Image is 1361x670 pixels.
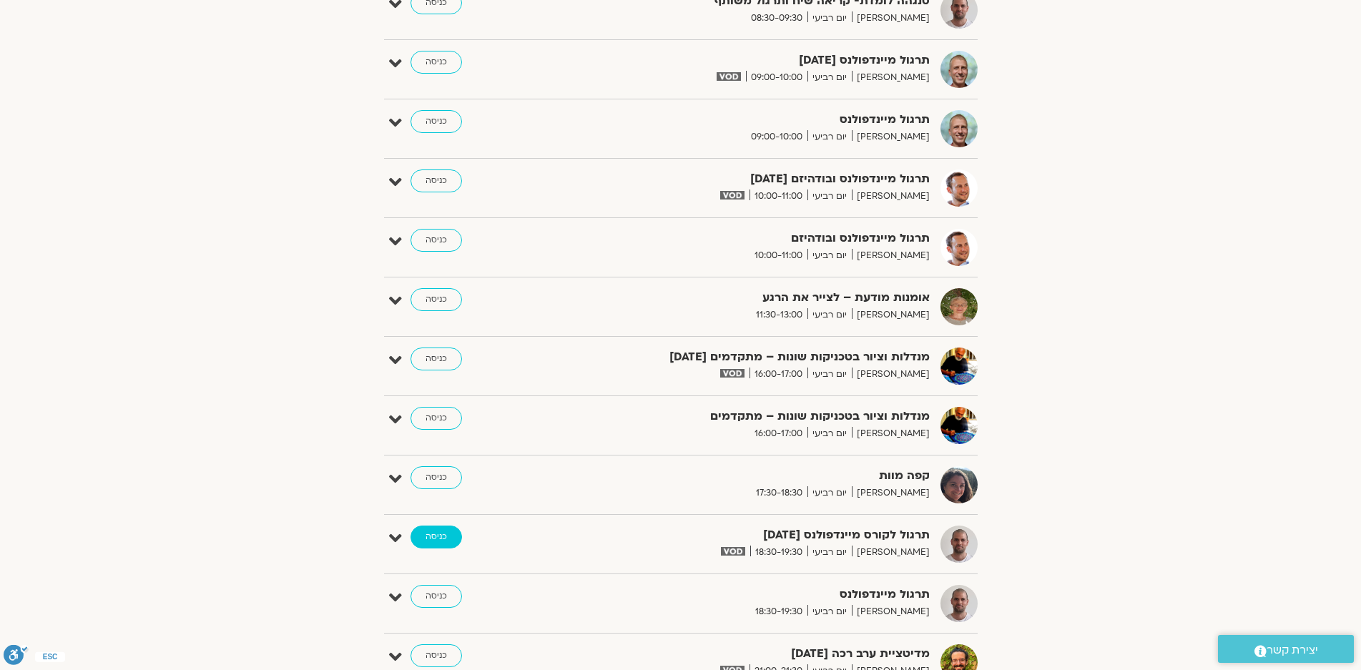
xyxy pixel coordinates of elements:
[852,11,930,26] span: [PERSON_NAME]
[579,407,930,426] strong: מנדלות וציור בטכניקות שונות – מתקדמים
[411,229,462,252] a: כניסה
[852,129,930,144] span: [PERSON_NAME]
[807,11,852,26] span: יום רביעי
[411,110,462,133] a: כניסה
[579,466,930,486] strong: קפה מוות
[717,72,740,81] img: vodicon
[411,169,462,192] a: כניסה
[852,604,930,619] span: [PERSON_NAME]
[852,367,930,382] span: [PERSON_NAME]
[579,526,930,545] strong: תרגול לקורס מיינדפולנס [DATE]
[807,545,852,560] span: יום רביעי
[579,288,930,307] strong: אומנות מודעת – לצייר את הרגע
[852,189,930,204] span: [PERSON_NAME]
[852,307,930,322] span: [PERSON_NAME]
[411,644,462,667] a: כניסה
[807,70,852,85] span: יום רביעי
[579,585,930,604] strong: תרגול מיינדפולנס
[746,70,807,85] span: 09:00-10:00
[852,70,930,85] span: [PERSON_NAME]
[750,545,807,560] span: 18:30-19:30
[751,307,807,322] span: 11:30-13:00
[807,248,852,263] span: יום רביעי
[807,307,852,322] span: יום רביעי
[411,51,462,74] a: כניסה
[807,486,852,501] span: יום רביעי
[579,51,930,70] strong: תרגול מיינדפולנס [DATE]
[852,426,930,441] span: [PERSON_NAME]
[579,229,930,248] strong: תרגול מיינדפולנס ובודהיזם
[807,367,852,382] span: יום רביעי
[751,486,807,501] span: 17:30-18:30
[750,604,807,619] span: 18:30-19:30
[750,189,807,204] span: 10:00-11:00
[852,248,930,263] span: [PERSON_NAME]
[807,189,852,204] span: יום רביעי
[579,110,930,129] strong: תרגול מיינדפולנס
[750,248,807,263] span: 10:00-11:00
[411,585,462,608] a: כניסה
[579,348,930,367] strong: מנדלות וציור בטכניקות שונות – מתקדמים [DATE]
[807,426,852,441] span: יום רביעי
[852,486,930,501] span: [PERSON_NAME]
[807,129,852,144] span: יום רביעי
[852,545,930,560] span: [PERSON_NAME]
[579,644,930,664] strong: מדיטציית ערב רכה [DATE]
[1218,635,1354,663] a: יצירת קשר
[720,369,744,378] img: vodicon
[750,426,807,441] span: 16:00-17:00
[411,407,462,430] a: כניסה
[746,129,807,144] span: 09:00-10:00
[411,526,462,548] a: כניסה
[411,288,462,311] a: כניסה
[750,367,807,382] span: 16:00-17:00
[720,191,744,199] img: vodicon
[807,604,852,619] span: יום רביעי
[411,466,462,489] a: כניסה
[1267,641,1318,660] span: יצירת קשר
[721,547,745,556] img: vodicon
[746,11,807,26] span: 08:30-09:30
[579,169,930,189] strong: תרגול מיינדפולנס ובודהיזם [DATE]
[411,348,462,370] a: כניסה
